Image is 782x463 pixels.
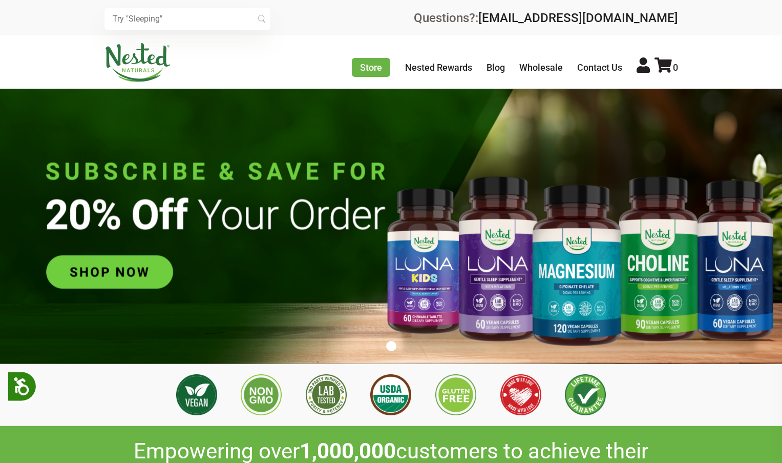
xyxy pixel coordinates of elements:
[370,374,411,415] img: USDA Organic
[176,374,217,415] img: Vegan
[104,43,171,82] img: Nested Naturals
[306,374,347,415] img: 3rd Party Lab Tested
[487,62,505,73] a: Blog
[654,62,678,73] a: 0
[577,62,622,73] a: Contact Us
[565,374,606,415] img: Lifetime Guarantee
[478,11,678,25] a: [EMAIL_ADDRESS][DOMAIN_NAME]
[435,374,476,415] img: Gluten Free
[241,374,282,415] img: Non GMO
[352,58,390,77] a: Store
[386,341,396,351] button: 1 of 1
[500,374,541,415] img: Made with Love
[673,62,678,73] span: 0
[104,8,270,30] input: Try "Sleeping"
[414,12,678,24] div: Questions?:
[519,62,563,73] a: Wholesale
[405,62,472,73] a: Nested Rewards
